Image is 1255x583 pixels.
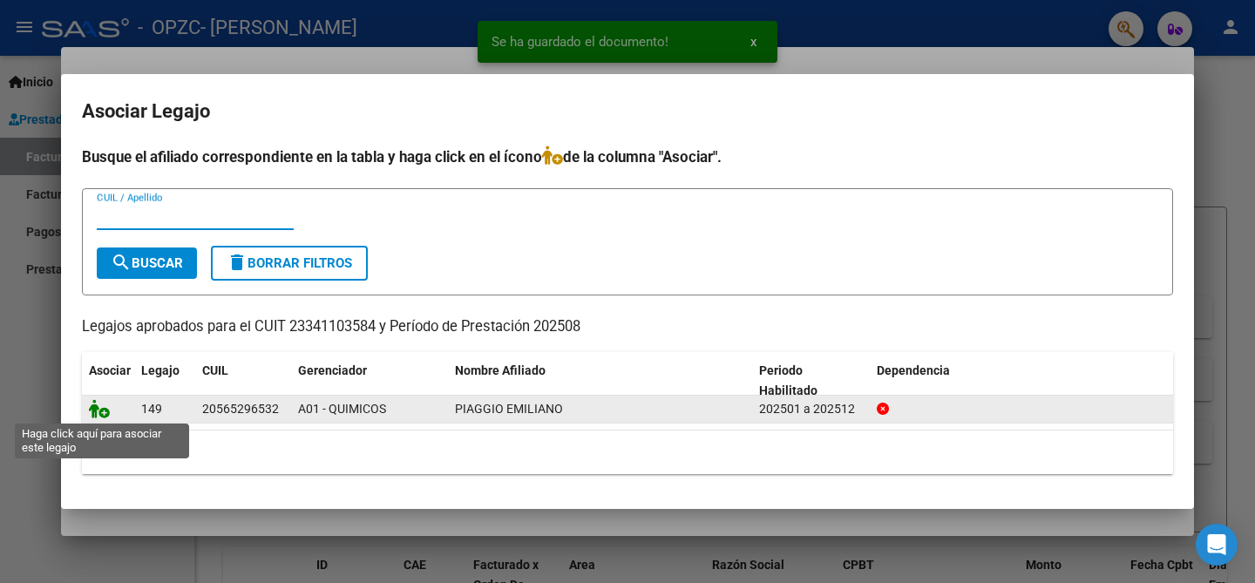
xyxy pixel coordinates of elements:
div: 1 registros [82,430,1173,474]
button: Borrar Filtros [211,246,368,281]
span: Nombre Afiliado [455,363,546,377]
datatable-header-cell: Legajo [134,352,195,410]
datatable-header-cell: Dependencia [870,352,1174,410]
span: 149 [141,402,162,416]
span: PIAGGIO EMILIANO [455,402,563,416]
p: Legajos aprobados para el CUIT 23341103584 y Período de Prestación 202508 [82,316,1173,338]
div: 20565296532 [202,399,279,419]
button: Buscar [97,247,197,279]
div: Open Intercom Messenger [1196,524,1238,566]
span: Asociar [89,363,131,377]
span: Dependencia [877,363,950,377]
h4: Busque el afiliado correspondiente en la tabla y haga click en el ícono de la columna "Asociar". [82,146,1173,168]
span: Legajo [141,363,180,377]
span: Buscar [111,255,183,271]
span: Periodo Habilitado [759,363,817,397]
span: CUIL [202,363,228,377]
datatable-header-cell: CUIL [195,352,291,410]
span: Gerenciador [298,363,367,377]
datatable-header-cell: Nombre Afiliado [448,352,752,410]
mat-icon: search [111,252,132,273]
span: A01 - QUIMICOS [298,402,386,416]
span: Borrar Filtros [227,255,352,271]
div: 202501 a 202512 [759,399,863,419]
datatable-header-cell: Gerenciador [291,352,448,410]
h2: Asociar Legajo [82,95,1173,128]
datatable-header-cell: Asociar [82,352,134,410]
mat-icon: delete [227,252,248,273]
datatable-header-cell: Periodo Habilitado [752,352,870,410]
